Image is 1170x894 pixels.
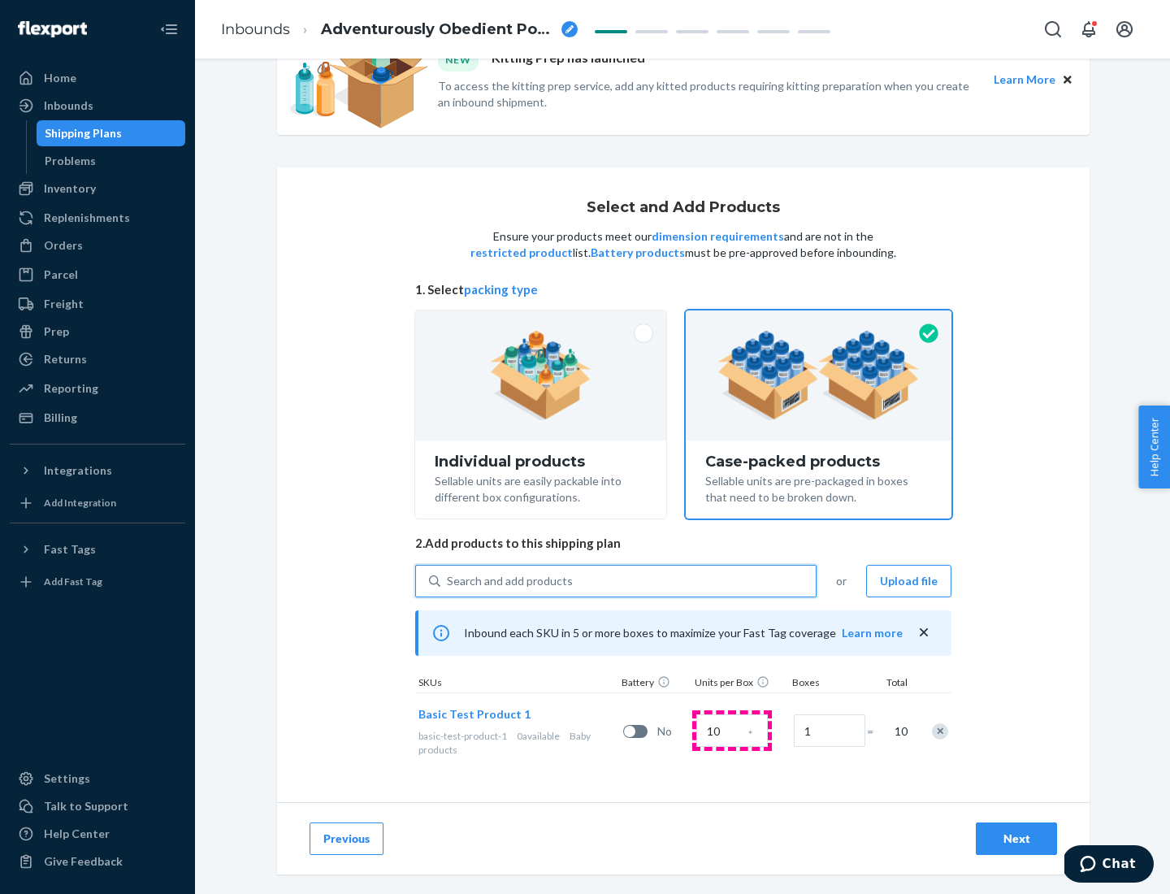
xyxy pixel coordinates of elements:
[45,153,96,169] div: Problems
[44,541,96,558] div: Fast Tags
[10,821,185,847] a: Help Center
[10,490,185,516] a: Add Integration
[10,793,185,819] button: Talk to Support
[994,71,1055,89] button: Learn More
[418,706,531,723] button: Basic Test Product 1
[691,675,789,692] div: Units per Box
[44,296,84,312] div: Freight
[470,245,573,261] button: restricted product
[1108,13,1141,46] button: Open account menu
[45,125,122,141] div: Shipping Plans
[1072,13,1105,46] button: Open notifications
[44,70,76,86] div: Home
[587,200,780,216] h1: Select and Add Products
[438,78,979,111] p: To access the kitting prep service, add any kitted products requiring kitting preparation when yo...
[418,707,531,721] span: Basic Test Product 1
[657,723,690,740] span: No
[37,148,186,174] a: Problems
[469,228,898,261] p: Ensure your products meet our and are not in the list. must be pre-approved before inbounding.
[44,351,87,367] div: Returns
[438,49,479,71] div: NEW
[492,49,645,71] p: Kitting Prep has launched
[435,454,647,470] div: Individual products
[705,454,932,470] div: Case-packed products
[867,723,883,740] span: =
[44,180,96,197] div: Inventory
[44,410,77,426] div: Billing
[10,536,185,562] button: Fast Tags
[464,281,538,298] button: packing type
[1059,71,1077,89] button: Close
[10,205,185,231] a: Replenishments
[836,573,847,589] span: or
[447,573,573,589] div: Search and add products
[44,323,69,340] div: Prep
[1037,13,1069,46] button: Open Search Box
[44,210,130,226] div: Replenishments
[10,319,185,345] a: Prep
[44,380,98,397] div: Reporting
[10,291,185,317] a: Freight
[153,13,185,46] button: Close Navigation
[932,723,948,740] div: Remove Item
[221,20,290,38] a: Inbounds
[44,853,123,870] div: Give Feedback
[415,610,951,656] div: Inbound each SKU in 5 or more boxes to maximize your Fast Tag coverage
[44,462,112,479] div: Integrations
[415,281,951,298] span: 1. Select
[717,331,920,420] img: case-pack.59cecea509d18c883b923b81aeac6d0b.png
[10,93,185,119] a: Inbounds
[10,766,185,792] a: Settings
[1064,845,1154,886] iframe: Opens a widget where you can chat to one of our agents
[44,496,116,510] div: Add Integration
[10,848,185,874] button: Give Feedback
[418,730,507,742] span: basic-test-product-1
[44,98,93,114] div: Inbounds
[44,267,78,283] div: Parcel
[490,331,591,420] img: individual-pack.facf35554cb0f1810c75b2bd6df2d64e.png
[618,675,691,692] div: Battery
[208,6,591,54] ol: breadcrumbs
[916,624,932,641] button: close
[870,675,911,692] div: Total
[1138,406,1170,488] button: Help Center
[321,20,555,41] span: Adventurously Obedient Possum
[415,535,951,552] span: 2. Add products to this shipping plan
[10,458,185,484] button: Integrations
[37,120,186,146] a: Shipping Plans
[652,228,784,245] button: dimension requirements
[10,569,185,595] a: Add Fast Tag
[44,826,110,842] div: Help Center
[44,798,128,814] div: Talk to Support
[10,176,185,202] a: Inventory
[976,822,1057,855] button: Next
[517,730,560,742] span: 0 available
[44,770,90,787] div: Settings
[18,21,87,37] img: Flexport logo
[591,245,685,261] button: Battery products
[10,375,185,401] a: Reporting
[794,714,865,747] input: Number of boxes
[10,262,185,288] a: Parcel
[842,625,903,641] button: Learn more
[44,237,83,254] div: Orders
[415,675,618,692] div: SKUs
[310,822,383,855] button: Previous
[418,729,617,757] div: Baby products
[10,405,185,431] a: Billing
[990,831,1043,847] div: Next
[435,470,647,506] div: Sellable units are easily packable into different box configurations.
[696,714,768,747] input: Case Quantity
[866,565,951,597] button: Upload file
[789,675,870,692] div: Boxes
[10,65,185,91] a: Home
[891,723,908,740] span: 10
[10,346,185,372] a: Returns
[705,470,932,506] div: Sellable units are pre-packaged in boxes that need to be broken down.
[44,575,102,588] div: Add Fast Tag
[10,232,185,258] a: Orders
